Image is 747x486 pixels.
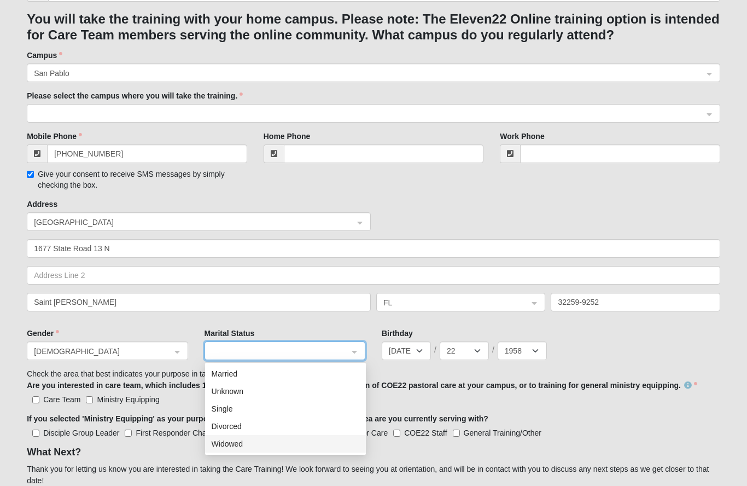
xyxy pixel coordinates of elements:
[383,297,518,309] span: FL
[205,400,366,418] div: Single
[34,216,344,228] span: United States
[212,403,359,415] div: Single
[136,429,254,437] span: First Responder Chaplain Program
[27,447,720,459] h4: What Next?
[205,328,255,339] label: Marital Status
[434,344,436,355] span: /
[97,395,159,404] span: Ministry Equipping
[27,413,488,424] label: If you selected 'Ministry Equipping' as your purpose in taking Care Training, what ministry area ...
[551,293,720,311] input: Zip
[27,380,697,391] label: Are you interested in care team, which includes 1:1 care, prayer and visitation as an extension o...
[32,396,39,403] input: Care Team
[205,383,366,400] div: Unknown
[212,368,359,380] div: Married
[27,131,82,142] label: Mobile Phone
[500,131,544,142] label: Work Phone
[43,395,80,404] span: Care Team
[347,429,388,437] span: Senior Care
[27,266,720,285] input: Address Line 2
[393,430,400,437] input: COE22 Staff
[205,365,366,383] div: Married
[27,90,243,101] label: Please select the campus where you will take the training.
[34,67,693,79] span: San Pablo
[464,429,541,437] span: General Training/Other
[382,328,413,339] label: Birthday
[453,430,460,437] input: General Training/Other
[27,50,62,61] label: Campus
[212,385,359,397] div: Unknown
[27,239,720,258] input: Address Line 1
[205,418,366,435] div: Divorced
[205,435,366,453] div: Widowed
[32,430,39,437] input: Disciple Group Leader
[27,293,371,311] input: City
[34,345,171,357] span: Female
[27,199,57,210] label: Address
[492,344,494,355] span: /
[404,429,447,437] span: COE22 Staff
[125,430,132,437] input: First Responder Chaplain Program
[43,429,119,437] span: Disciple Group Leader
[212,420,359,432] div: Divorced
[27,328,59,339] label: Gender
[264,131,311,142] label: Home Phone
[212,438,359,450] div: Widowed
[27,11,720,43] h3: You will take the training with your home campus. Please note: The Eleven22 Online training optio...
[27,171,34,178] input: Give your consent to receive SMS messages by simply checking the box.
[38,170,225,189] span: Give your consent to receive SMS messages by simply checking the box.
[86,396,93,403] input: Ministry Equipping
